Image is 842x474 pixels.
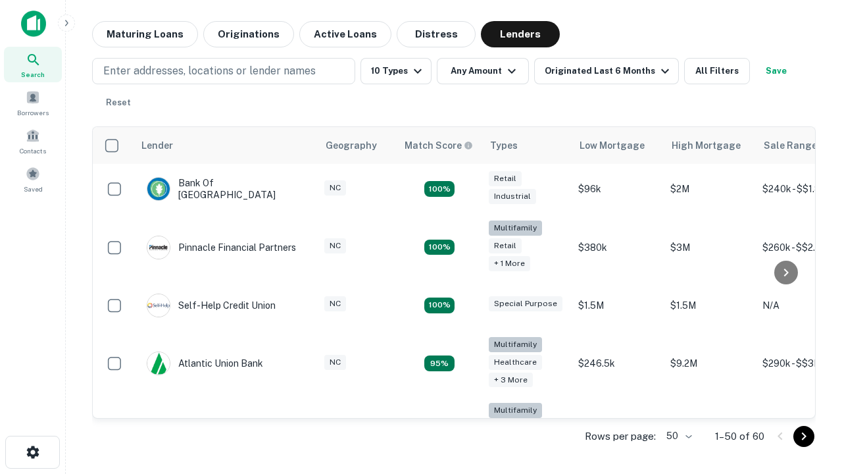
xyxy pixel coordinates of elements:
iframe: Chat Widget [776,369,842,432]
img: picture [147,178,170,200]
button: Save your search to get updates of matches that match your search criteria. [755,58,797,84]
div: + 1 more [489,256,530,271]
div: The Fidelity Bank [147,418,253,442]
div: Matching Properties: 17, hasApolloMatch: undefined [424,240,455,255]
div: Special Purpose [489,296,562,311]
td: $246k [572,396,664,463]
button: Originations [203,21,294,47]
div: Retail [489,238,522,253]
button: Originated Last 6 Months [534,58,679,84]
span: Borrowers [17,107,49,118]
div: Sale Range [764,138,817,153]
a: Search [4,47,62,82]
td: $1.5M [664,280,756,330]
div: Multifamily [489,337,542,352]
td: $2M [664,164,756,214]
td: $1.5M [572,280,664,330]
th: Types [482,127,572,164]
td: $380k [572,214,664,280]
div: Matching Properties: 15, hasApolloMatch: undefined [424,181,455,197]
div: Matching Properties: 11, hasApolloMatch: undefined [424,298,455,313]
button: Maturing Loans [92,21,198,47]
div: Retail [489,171,522,186]
div: Low Mortgage [580,138,645,153]
div: High Mortgage [672,138,741,153]
button: All Filters [684,58,750,84]
div: + 3 more [489,373,533,388]
th: Lender [134,127,318,164]
img: capitalize-icon.png [21,11,46,37]
div: Geography [326,138,377,153]
td: $3M [664,214,756,280]
a: Saved [4,161,62,197]
div: Lender [141,138,173,153]
div: Capitalize uses an advanced AI algorithm to match your search with the best lender. The match sco... [405,138,473,153]
img: picture [147,352,170,375]
p: 1–50 of 60 [715,429,764,444]
button: Reset [97,90,139,116]
div: NC [324,355,346,370]
div: Pinnacle Financial Partners [147,236,296,259]
td: $246.5k [572,330,664,397]
td: $96k [572,164,664,214]
span: Search [21,69,45,80]
td: $9.2M [664,330,756,397]
div: Bank Of [GEOGRAPHIC_DATA] [147,177,305,201]
button: 10 Types [360,58,432,84]
th: Low Mortgage [572,127,664,164]
div: NC [324,296,346,311]
span: Contacts [20,145,46,156]
a: Contacts [4,123,62,159]
td: $3.2M [664,396,756,463]
img: picture [147,294,170,317]
button: Active Loans [299,21,391,47]
div: Types [490,138,518,153]
button: Enter addresses, locations or lender names [92,58,355,84]
div: 50 [661,427,694,446]
th: Capitalize uses an advanced AI algorithm to match your search with the best lender. The match sco... [397,127,482,164]
div: Matching Properties: 9, hasApolloMatch: undefined [424,355,455,371]
div: NC [324,238,346,253]
div: Self-help Credit Union [147,294,276,317]
div: Healthcare [489,355,542,370]
button: Lenders [481,21,560,47]
p: Rows per page: [585,429,656,444]
a: Borrowers [4,85,62,120]
div: Multifamily [489,403,542,418]
div: Originated Last 6 Months [545,63,673,79]
button: Distress [397,21,476,47]
div: Industrial [489,189,536,204]
span: Saved [24,184,43,194]
div: Multifamily [489,221,542,236]
button: Go to next page [793,426,814,447]
div: Atlantic Union Bank [147,352,263,375]
div: NC [324,180,346,196]
h6: Match Score [405,138,470,153]
th: High Mortgage [664,127,756,164]
th: Geography [318,127,397,164]
button: Any Amount [437,58,529,84]
p: Enter addresses, locations or lender names [103,63,316,79]
img: picture [147,236,170,259]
